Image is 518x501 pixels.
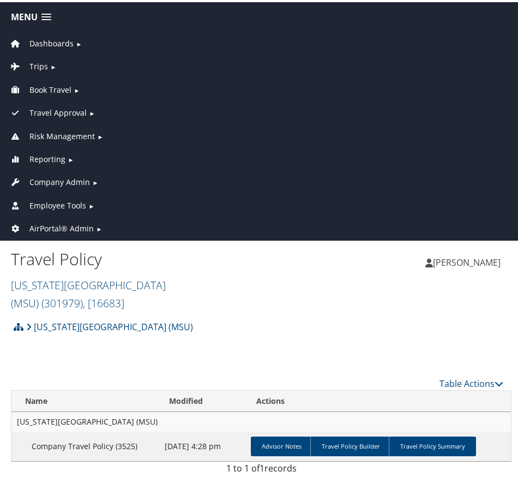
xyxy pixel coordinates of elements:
span: Trips [29,58,48,70]
a: Menu [5,6,57,24]
span: ► [96,223,102,231]
span: ► [89,107,95,115]
a: [PERSON_NAME] [425,244,511,277]
a: Table Actions [439,375,503,387]
span: [PERSON_NAME] [433,254,501,266]
span: 1 [260,460,264,472]
a: Advisor Notes [251,434,312,454]
span: Book Travel [29,82,71,94]
span: ► [50,61,56,69]
td: [DATE] 4:28 pm [159,430,247,459]
a: Travel Policy Summary [389,434,476,454]
a: Employee Tools [8,198,86,208]
th: Name: activate to sort column ascending [11,389,159,410]
div: 1 to 1 of records [19,460,503,478]
a: [US_STATE][GEOGRAPHIC_DATA] (MSU) [11,276,166,309]
span: Dashboards [29,35,74,47]
span: ► [88,200,94,208]
span: Employee Tools [29,198,86,210]
span: ( 301979 ) [41,294,83,308]
a: Dashboards [8,36,74,46]
th: Modified: activate to sort column ascending [159,389,247,410]
a: Risk Management [8,129,95,139]
a: Book Travel [8,82,71,93]
span: ► [97,130,103,139]
h1: Travel Policy [11,246,261,269]
td: Company Travel Policy (3525) [11,430,159,459]
a: Company Admin [8,175,90,185]
a: Travel Approval [8,105,87,116]
span: AirPortal® Admin [29,220,94,232]
a: Travel Policy Builder [310,434,391,454]
span: ► [68,153,74,162]
span: Company Admin [29,174,90,186]
a: Trips [8,59,48,69]
span: ► [76,38,82,46]
a: Reporting [8,152,65,162]
a: AirPortal® Admin [8,221,94,231]
span: ► [92,176,98,184]
span: Reporting [29,151,65,163]
span: Menu [11,10,38,20]
td: [US_STATE][GEOGRAPHIC_DATA] (MSU) [11,410,511,430]
span: , [ 16683 ] [83,294,124,308]
th: Actions [246,389,511,410]
span: Risk Management [29,128,95,140]
span: Travel Approval [29,105,87,117]
a: [US_STATE][GEOGRAPHIC_DATA] (MSU) [26,314,193,336]
span: ► [74,84,80,92]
